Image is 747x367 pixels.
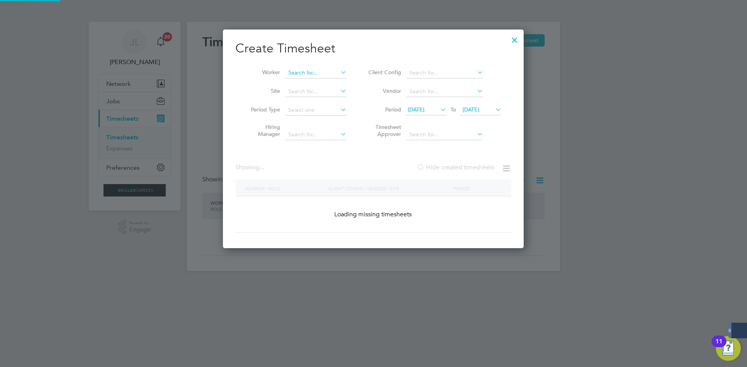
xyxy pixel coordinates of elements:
label: Client Config [366,69,401,76]
span: [DATE] [408,106,424,113]
label: Period [366,106,401,113]
h2: Create Timesheet [235,40,511,57]
label: Timesheet Approver [366,123,401,137]
div: 11 [715,341,722,351]
button: Open Resource Center, 11 new notifications [716,336,741,361]
label: Vendor [366,87,401,94]
label: Worker [245,69,280,76]
input: Search for... [286,129,347,140]
label: Site [245,87,280,94]
span: [DATE] [463,106,479,113]
label: Period Type [245,106,280,113]
label: Hide created timesheets [417,163,494,171]
label: Hiring Manager [245,123,280,137]
div: Showing [235,163,266,172]
input: Search for... [286,86,347,97]
span: To [448,104,458,115]
input: Search for... [407,68,483,78]
input: Search for... [407,86,483,97]
span: ... [260,163,264,171]
input: Search for... [286,68,347,78]
input: Search for... [407,129,483,140]
input: Select one [286,105,347,116]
